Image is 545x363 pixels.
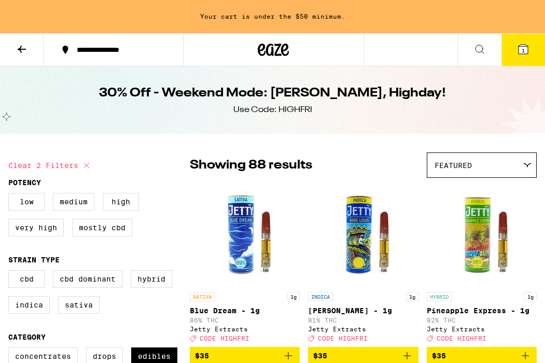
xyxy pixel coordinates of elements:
[58,296,100,314] label: Sativa
[308,292,333,301] p: INDICA
[190,326,300,332] div: Jetty Extracts
[432,352,446,360] span: $35
[190,317,300,324] p: 86% THC
[190,183,300,347] a: Open page for Blue Dream - 1g from Jetty Extracts
[233,104,312,116] div: Use Code: HIGHFRI
[195,352,209,360] span: $35
[308,306,418,315] p: [PERSON_NAME] - 1g
[8,296,50,314] label: Indica
[131,270,172,288] label: Hybrid
[435,161,472,170] span: Featured
[524,292,537,301] p: 1g
[318,335,368,342] span: CODE HIGHFRI
[427,183,537,347] a: Open page for Pineapple Express - 1g from Jetty Extracts
[193,183,297,287] img: Jetty Extracts - Blue Dream - 1g
[190,292,215,301] p: SATIVA
[8,178,41,187] legend: Potency
[200,335,249,342] span: CODE HIGHFRI
[406,292,418,301] p: 1g
[53,270,122,288] label: CBD Dominant
[190,306,300,315] p: Blue Dream - 1g
[190,157,312,174] p: Showing 88 results
[6,7,75,16] span: Hi. Need any help?
[308,326,418,332] div: Jetty Extracts
[8,152,93,178] button: Clear 2 filters
[308,183,418,347] a: Open page for King Louis - 1g from Jetty Extracts
[53,193,94,211] label: Medium
[72,219,132,236] label: Mostly CBD
[522,47,525,53] span: 1
[430,183,534,287] img: Jetty Extracts - Pineapple Express - 1g
[313,352,327,360] span: $35
[8,256,60,264] legend: Strain Type
[99,85,446,102] h1: 30% Off - Weekend Mode: [PERSON_NAME], Highday!
[427,326,537,332] div: Jetty Extracts
[8,270,45,288] label: CBD
[308,317,418,324] p: 81% THC
[311,183,415,287] img: Jetty Extracts - King Louis - 1g
[287,292,300,301] p: 1g
[8,219,64,236] label: Very High
[427,306,537,315] p: Pineapple Express - 1g
[501,34,545,66] button: 1
[8,193,45,211] label: Low
[427,292,452,301] p: HYBRID
[8,333,46,341] legend: Category
[437,335,486,342] span: CODE HIGHFRI
[427,317,537,324] p: 82% THC
[103,193,139,211] label: High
